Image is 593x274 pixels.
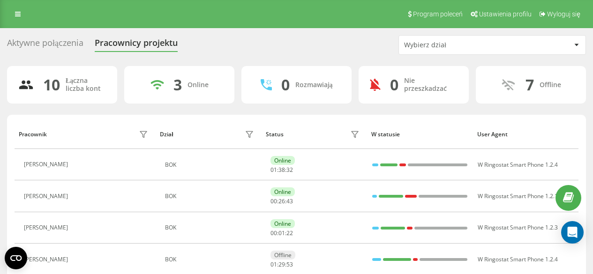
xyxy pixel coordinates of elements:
[281,76,290,94] div: 0
[7,38,83,52] div: Aktywne połączenia
[478,223,558,231] span: W Ringostat Smart Phone 1.2.3
[270,167,293,173] div: : :
[278,166,285,174] span: 38
[478,192,558,200] span: W Ringostat Smart Phone 1.2.1
[525,76,534,94] div: 7
[165,256,256,263] div: BOK
[413,10,463,18] span: Program poleceń
[266,131,284,138] div: Status
[270,230,293,237] div: : :
[43,76,60,94] div: 10
[561,221,584,244] div: Open Intercom Messenger
[270,156,295,165] div: Online
[371,131,468,138] div: W statusie
[270,187,295,196] div: Online
[295,81,333,89] div: Rozmawiają
[404,41,516,49] div: Wybierz dział
[270,219,295,228] div: Online
[165,193,256,200] div: BOK
[270,260,277,268] span: 01
[165,224,256,231] div: BOK
[5,247,27,269] button: Open CMP widget
[24,193,70,200] div: [PERSON_NAME]
[270,197,277,205] span: 00
[270,261,293,268] div: : :
[24,224,70,231] div: [PERSON_NAME]
[19,131,47,138] div: Pracownik
[286,197,293,205] span: 43
[24,256,70,263] div: [PERSON_NAME]
[404,77,458,93] div: Nie przeszkadzać
[188,81,209,89] div: Online
[270,251,295,259] div: Offline
[286,166,293,174] span: 32
[477,131,574,138] div: User Agent
[173,76,182,94] div: 3
[479,10,532,18] span: Ustawienia profilu
[540,81,561,89] div: Offline
[478,161,558,169] span: W Ringostat Smart Phone 1.2.4
[270,229,277,237] span: 00
[278,229,285,237] span: 01
[24,161,70,168] div: [PERSON_NAME]
[160,131,173,138] div: Dział
[95,38,178,52] div: Pracownicy projektu
[278,197,285,205] span: 26
[286,229,293,237] span: 22
[390,76,398,94] div: 0
[286,260,293,268] span: 53
[478,255,558,263] span: W Ringostat Smart Phone 1.2.4
[165,162,256,168] div: BOK
[270,198,293,205] div: : :
[547,10,580,18] span: Wyloguj się
[278,260,285,268] span: 29
[270,166,277,174] span: 01
[66,77,106,93] div: Łączna liczba kont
